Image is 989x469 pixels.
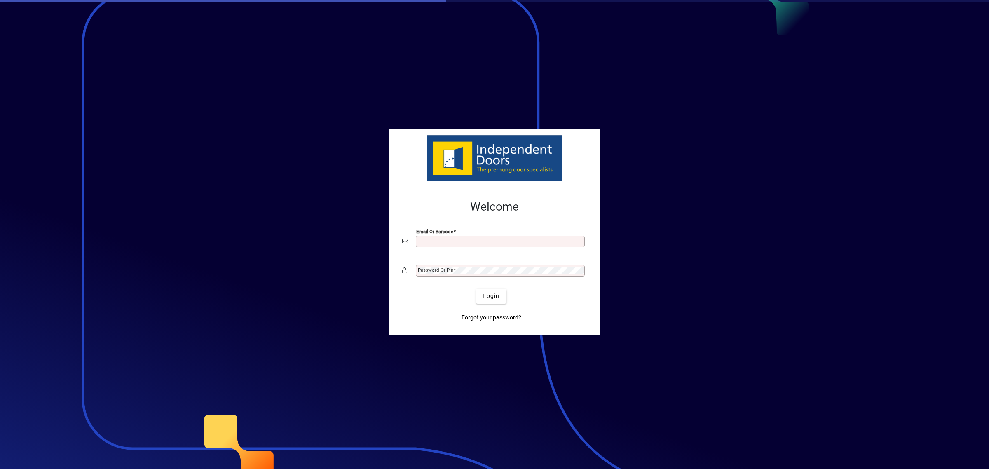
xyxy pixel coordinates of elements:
button: Login [476,289,506,304]
span: Forgot your password? [462,313,521,322]
a: Forgot your password? [458,310,525,325]
h2: Welcome [402,200,587,214]
mat-label: Email or Barcode [416,228,453,234]
mat-label: Password or Pin [418,267,453,273]
span: Login [483,292,499,300]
